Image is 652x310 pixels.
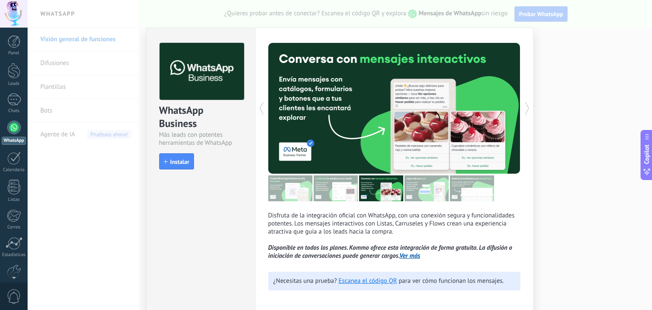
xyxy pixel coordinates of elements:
[2,108,26,114] div: Chats
[399,277,504,285] span: para ver cómo funcionan los mensajes.
[2,252,26,258] div: Estadísticas
[160,43,244,100] img: logo_main.png
[2,81,26,87] div: Leads
[2,225,26,230] div: Correo
[359,175,403,201] img: tour_image_1009fe39f4f058b759f0df5a2b7f6f06.png
[2,167,26,173] div: Calendario
[268,244,512,260] i: Disponible en todos los planes. Kommo ofrece esta integración de forma gratuita. La difusión o in...
[405,175,449,201] img: tour_image_62c9952fc9cf984da8d1d2aa2c453724.png
[2,137,26,145] div: WhatsApp
[399,252,420,260] a: Ver más
[2,51,26,56] div: Panel
[314,175,358,201] img: tour_image_cc27419dad425b0ae96c2716632553fa.png
[643,145,651,164] span: Copilot
[450,175,494,201] img: tour_image_cc377002d0016b7ebaeb4dbe65cb2175.png
[159,131,243,147] div: Más leads con potentes herramientas de WhatsApp
[170,159,189,165] span: Instalar
[268,211,520,260] p: Disfruta de la integración oficial con WhatsApp, con una conexión segura y funcionalidades potent...
[2,197,26,203] div: Listas
[159,104,243,131] div: WhatsApp Business
[339,277,397,285] a: Escanea el código QR
[273,277,337,285] span: ¿Necesitas una prueba?
[159,153,194,169] button: Instalar
[268,175,312,201] img: tour_image_7a4924cebc22ed9e3259523e50fe4fd6.png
